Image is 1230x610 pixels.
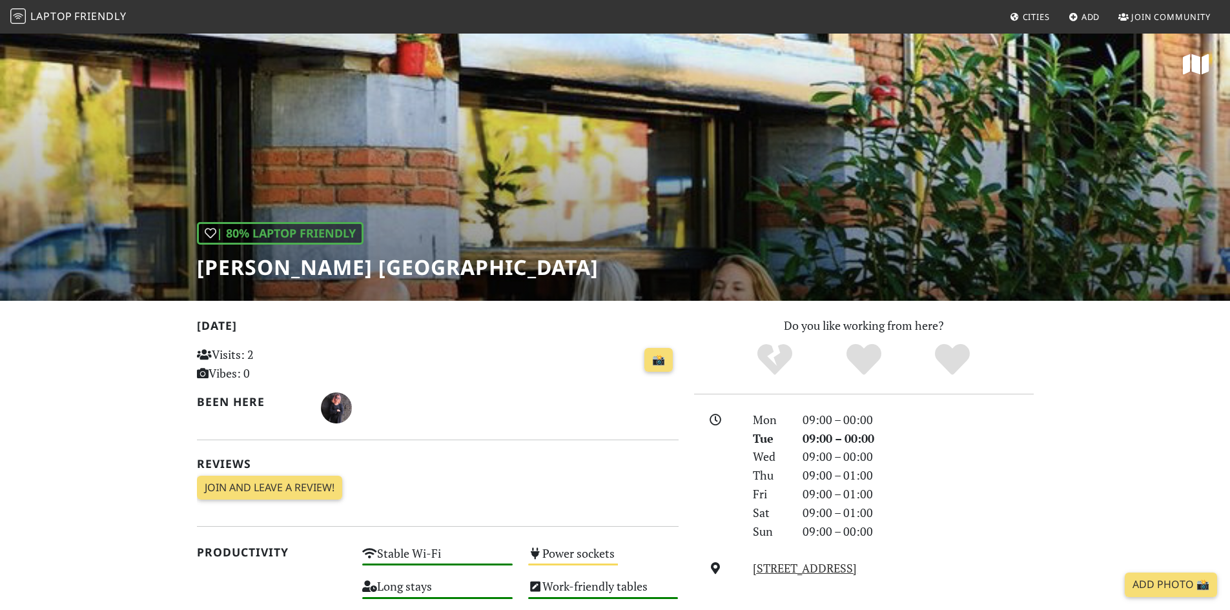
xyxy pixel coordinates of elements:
[745,411,794,429] div: Mon
[197,395,306,409] h2: Been here
[197,545,347,559] h2: Productivity
[819,342,908,378] div: Yes
[321,392,352,423] img: 3251-punky.jpg
[753,560,857,576] a: [STREET_ADDRESS]
[197,457,679,471] h2: Reviews
[795,522,1041,541] div: 09:00 – 00:00
[1131,11,1211,23] span: Join Community
[30,9,72,23] span: Laptop
[197,476,342,500] a: Join and leave a review!
[730,342,819,378] div: No
[354,543,520,576] div: Stable Wi-Fi
[10,8,26,24] img: LaptopFriendly
[197,255,599,280] h1: [PERSON_NAME] [GEOGRAPHIC_DATA]
[1113,5,1216,28] a: Join Community
[795,447,1041,466] div: 09:00 – 00:00
[1023,11,1050,23] span: Cities
[1063,5,1105,28] a: Add
[197,319,679,338] h2: [DATE]
[795,429,1041,448] div: 09:00 – 00:00
[745,485,794,503] div: Fri
[745,522,794,541] div: Sun
[795,485,1041,503] div: 09:00 – 01:00
[745,447,794,466] div: Wed
[520,543,686,576] div: Power sockets
[908,342,997,378] div: Definitely!
[197,345,347,383] p: Visits: 2 Vibes: 0
[745,429,794,448] div: Tue
[795,503,1041,522] div: 09:00 – 01:00
[1125,573,1217,597] a: Add Photo 📸
[694,316,1034,335] p: Do you like working from here?
[197,222,364,245] div: | 80% Laptop Friendly
[795,411,1041,429] div: 09:00 – 00:00
[1081,11,1100,23] span: Add
[10,6,127,28] a: LaptopFriendly LaptopFriendly
[321,399,352,414] span: Punky Patra-Yanan
[354,576,520,609] div: Long stays
[1005,5,1055,28] a: Cities
[74,9,126,23] span: Friendly
[520,576,686,609] div: Work-friendly tables
[745,466,794,485] div: Thu
[795,466,1041,485] div: 09:00 – 01:00
[745,503,794,522] div: Sat
[644,348,673,372] a: 📸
